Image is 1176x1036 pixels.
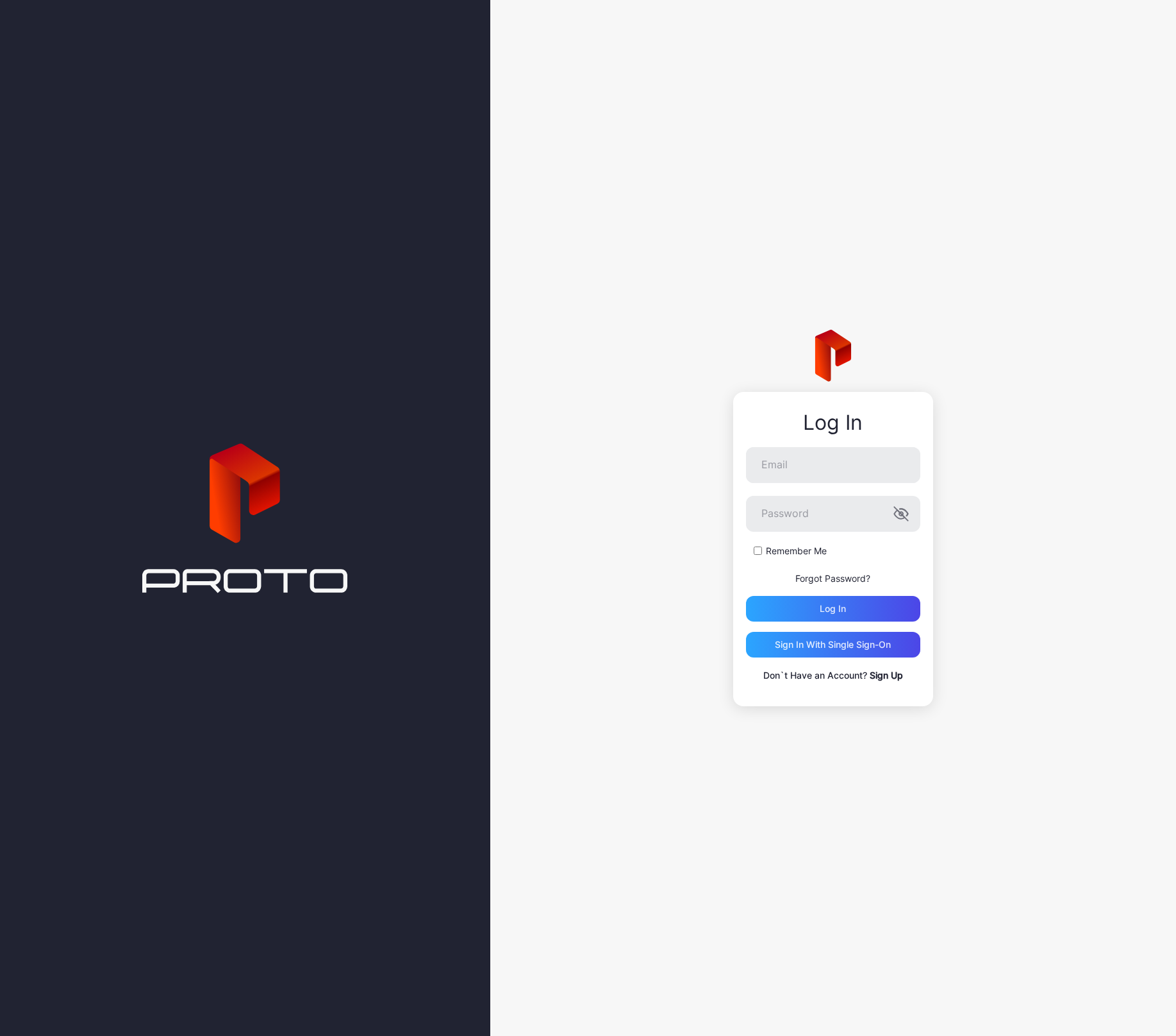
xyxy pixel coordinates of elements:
a: Sign Up [870,670,903,681]
a: Forgot Password? [795,573,870,584]
label: Remember Me [766,545,827,557]
button: Log in [746,596,920,622]
div: Sign in With Single Sign-On [775,640,891,650]
p: Don`t Have an Account? [746,668,920,683]
div: Log In [746,411,920,434]
div: Log in [820,604,846,614]
button: Password [893,506,909,522]
button: Sign in With Single Sign-On [746,632,920,658]
input: Password [746,496,920,532]
input: Email [746,447,920,483]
